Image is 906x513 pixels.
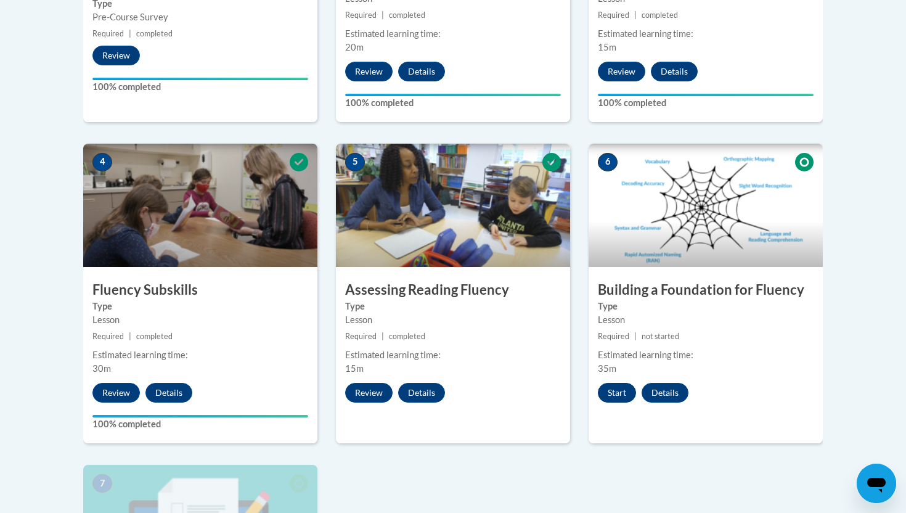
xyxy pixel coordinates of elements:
[389,10,425,20] span: completed
[345,348,561,362] div: Estimated learning time:
[83,144,317,267] img: Course Image
[598,332,629,341] span: Required
[92,10,308,24] div: Pre-Course Survey
[145,383,192,403] button: Details
[345,383,393,403] button: Review
[92,313,308,327] div: Lesson
[634,332,637,341] span: |
[598,10,629,20] span: Required
[136,332,173,341] span: completed
[382,10,384,20] span: |
[345,96,561,110] label: 100% completed
[382,332,384,341] span: |
[857,464,896,503] iframe: Button to launch messaging window
[398,62,445,81] button: Details
[598,62,645,81] button: Review
[389,332,425,341] span: completed
[345,94,561,96] div: Your progress
[589,144,823,267] img: Course Image
[651,62,698,81] button: Details
[642,10,678,20] span: completed
[345,153,365,171] span: 5
[634,10,637,20] span: |
[598,27,814,41] div: Estimated learning time:
[642,383,688,403] button: Details
[92,363,111,374] span: 30m
[598,94,814,96] div: Your progress
[92,417,308,431] label: 100% completed
[336,281,570,300] h3: Assessing Reading Fluency
[345,332,377,341] span: Required
[345,42,364,52] span: 20m
[92,46,140,65] button: Review
[345,62,393,81] button: Review
[92,300,308,313] label: Type
[598,363,616,374] span: 35m
[598,383,636,403] button: Start
[92,78,308,80] div: Your progress
[136,29,173,38] span: completed
[92,415,308,417] div: Your progress
[345,27,561,41] div: Estimated learning time:
[598,300,814,313] label: Type
[589,281,823,300] h3: Building a Foundation for Fluency
[83,281,317,300] h3: Fluency Subskills
[345,313,561,327] div: Lesson
[129,332,131,341] span: |
[92,153,112,171] span: 4
[598,96,814,110] label: 100% completed
[92,80,308,94] label: 100% completed
[598,42,616,52] span: 15m
[598,313,814,327] div: Lesson
[598,153,618,171] span: 6
[336,144,570,267] img: Course Image
[345,10,377,20] span: Required
[398,383,445,403] button: Details
[92,474,112,493] span: 7
[345,300,561,313] label: Type
[92,332,124,341] span: Required
[345,363,364,374] span: 15m
[92,383,140,403] button: Review
[92,348,308,362] div: Estimated learning time:
[598,348,814,362] div: Estimated learning time:
[92,29,124,38] span: Required
[129,29,131,38] span: |
[642,332,679,341] span: not started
